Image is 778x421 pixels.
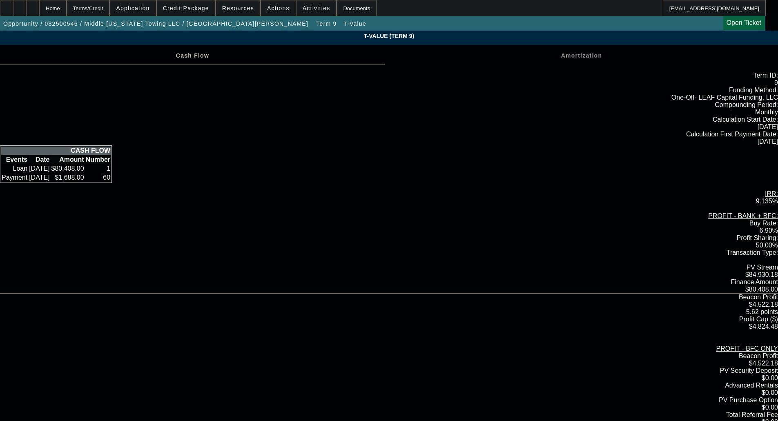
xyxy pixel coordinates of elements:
[216,0,260,16] button: Resources
[6,33,772,39] span: T-Value (Term 9)
[1,165,28,173] td: Loan
[157,0,215,16] button: Credit Package
[222,5,254,11] span: Resources
[745,286,778,293] label: $80,408.00
[762,389,778,396] label: $0.00
[116,5,149,11] span: Application
[341,16,368,31] button: T-Value
[762,404,778,411] label: $0.00
[29,174,50,182] td: [DATE]
[51,165,85,173] td: $80,408.00
[51,156,85,164] th: Amount
[296,0,337,16] button: Activities
[694,94,778,101] span: - LEAF Capital Funding, LLC
[176,52,210,59] td: Cash Flow
[110,0,156,16] button: Application
[29,165,50,173] td: [DATE]
[267,5,290,11] span: Actions
[261,0,296,16] button: Actions
[85,165,111,173] td: 1
[85,156,111,164] th: Number
[1,156,28,164] th: Events
[51,174,85,182] td: $1,688.00
[314,16,340,31] button: Term 9
[29,156,50,164] th: Date
[762,374,778,381] label: $0.00
[343,20,366,27] span: T-Value
[163,5,209,11] span: Credit Package
[3,20,308,27] span: Opportunity / 082500546 / Middle [US_STATE] Towing LLC / [GEOGRAPHIC_DATA][PERSON_NAME]
[303,5,330,11] span: Activities
[723,16,765,30] a: Open Ticket
[561,52,603,59] td: Amortization
[1,147,111,155] th: CASH FLOW
[85,174,111,182] td: 60
[1,174,28,182] td: Payment
[316,20,337,27] span: Term 9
